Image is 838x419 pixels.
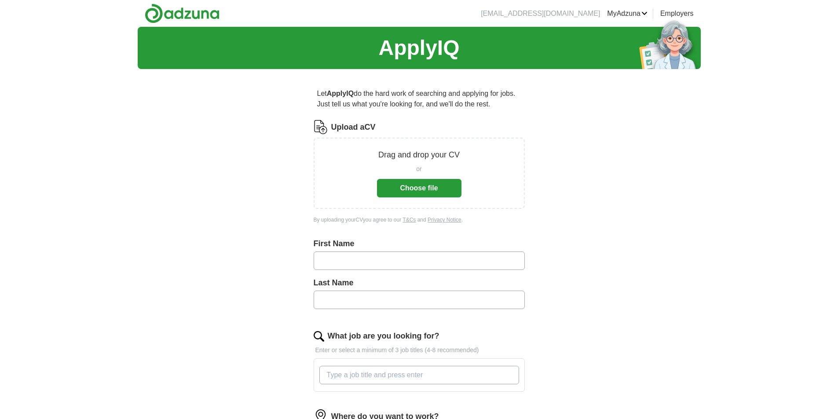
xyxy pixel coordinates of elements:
[319,366,519,384] input: Type a job title and press enter
[327,90,354,97] strong: ApplyIQ
[607,8,648,19] a: MyAdzuna
[331,121,376,133] label: Upload a CV
[377,179,461,197] button: Choose file
[314,346,525,355] p: Enter or select a minimum of 3 job titles (4-8 recommended)
[145,4,220,23] img: Adzuna logo
[314,331,324,342] img: search.png
[403,217,416,223] a: T&Cs
[660,8,694,19] a: Employers
[314,277,525,289] label: Last Name
[314,85,525,113] p: Let do the hard work of searching and applying for jobs. Just tell us what you're looking for, an...
[314,216,525,224] div: By uploading your CV you agree to our and .
[428,217,461,223] a: Privacy Notice
[378,149,460,161] p: Drag and drop your CV
[314,238,525,250] label: First Name
[416,164,421,174] span: or
[328,330,439,342] label: What job are you looking for?
[481,8,600,19] li: [EMAIL_ADDRESS][DOMAIN_NAME]
[378,32,459,64] h1: ApplyIQ
[314,120,328,134] img: CV Icon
